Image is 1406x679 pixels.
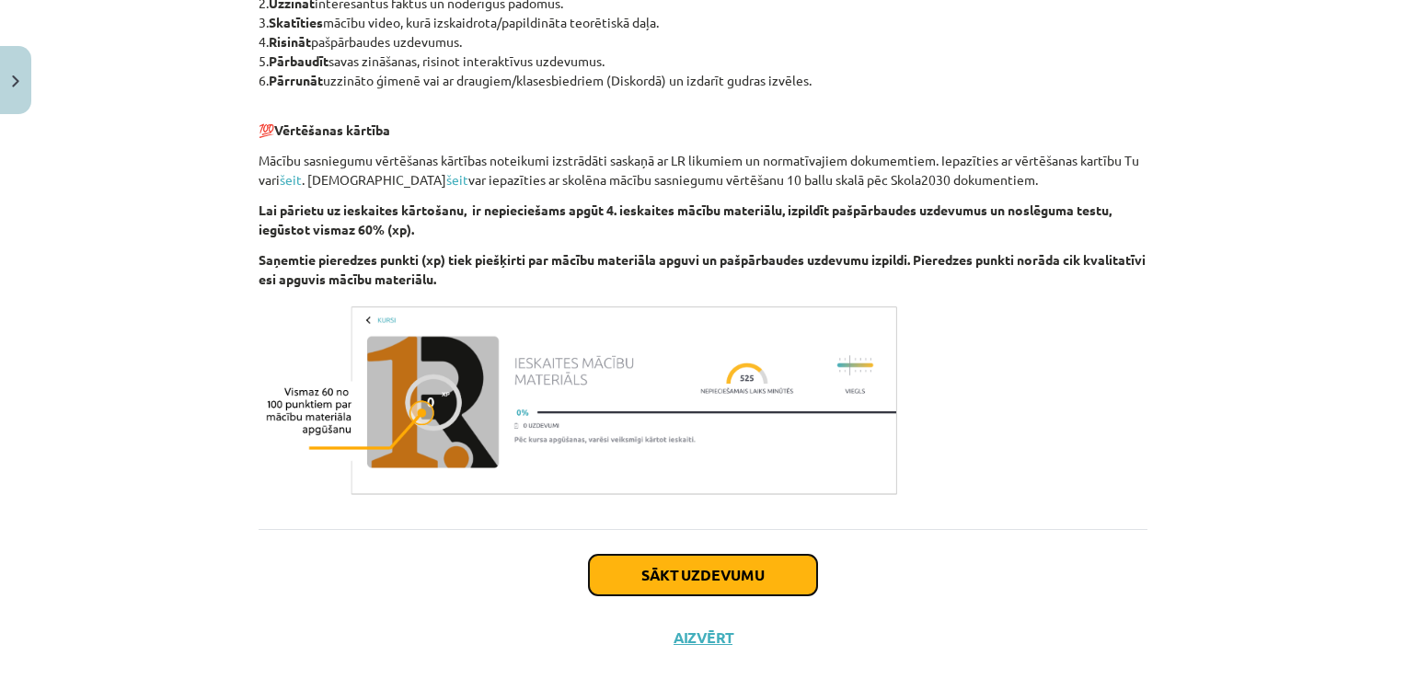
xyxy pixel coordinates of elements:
b: Pārbaudīt [269,52,328,69]
b: Saņemtie pieredzes punkti (xp) tiek piešķirti par mācību materiāla apguvi un pašpārbaudes uzdevum... [259,251,1146,287]
p: Mācību sasniegumu vērtēšanas kārtības noteikumi izstrādāti saskaņā ar LR likumiem un normatīvajie... [259,151,1147,190]
b: Vērtēšanas kārtība [274,121,390,138]
b: Skatīties [269,14,323,30]
img: icon-close-lesson-0947bae3869378f0d4975bcd49f059093ad1ed9edebbc8119c70593378902aed.svg [12,75,19,87]
a: šeit [446,171,468,188]
button: Sākt uzdevumu [589,555,817,595]
b: Lai pārietu uz ieskaites kārtošanu, ir nepieciešams apgūt 4. ieskaites mācību materiālu, izpildīt... [259,201,1112,237]
a: šeit [280,171,302,188]
button: Aizvērt [668,628,738,647]
b: Risināt [269,33,311,50]
p: 💯 [259,101,1147,140]
b: Pārrunāt [269,72,323,88]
